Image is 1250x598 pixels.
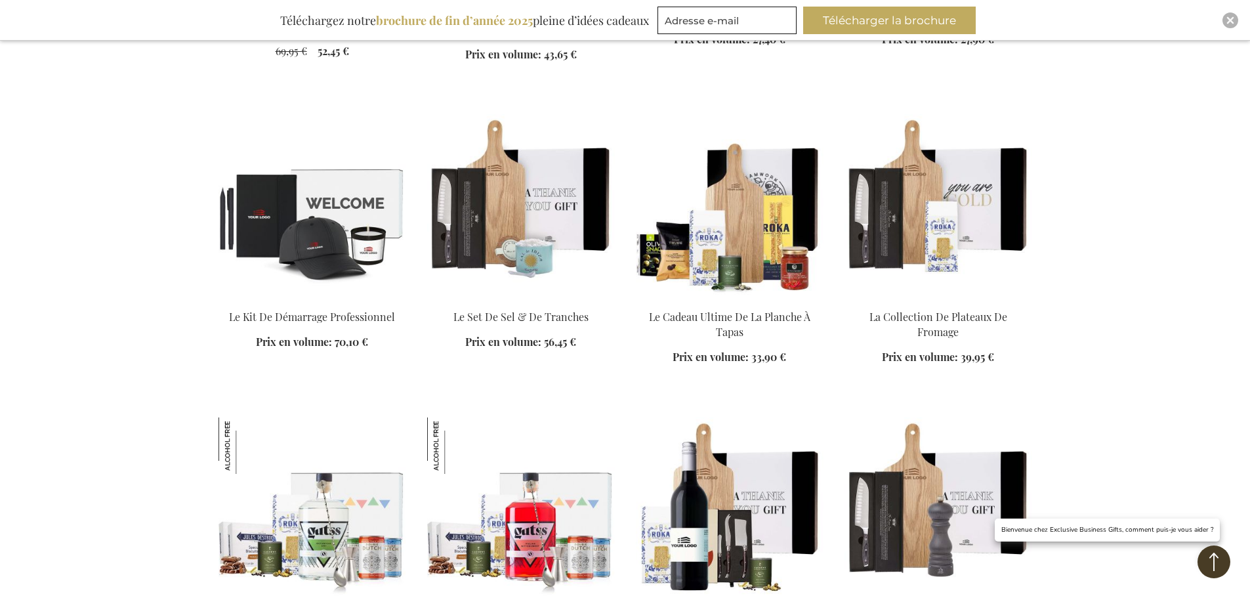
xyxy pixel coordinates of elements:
[219,293,406,305] a: The Professional Starter Kit
[844,293,1032,305] a: The Cheese Board Collection
[636,114,823,298] img: The Ultimate Tapas Board Gift
[376,12,533,28] b: brochure de fin d’année 2025
[544,47,577,61] span: 43,65 €
[657,7,797,34] input: Adresse e-mail
[1226,16,1234,24] img: Close
[869,310,1007,339] a: La Collection De Plateaux De Fromage
[229,310,395,324] a: Le Kit De Démarrage Professionnel
[882,350,958,364] span: Prix en volume:
[673,350,786,365] a: Prix en volume: 33,90 €
[844,114,1032,298] img: The Cheese Board Collection
[882,32,958,46] span: Prix en volume:
[453,310,589,324] a: Le Set De Sel & De Tranches
[465,335,576,350] a: Prix en volume: 56,45 €
[335,335,368,349] span: 70,10 €
[465,335,541,349] span: Prix en volume:
[256,335,368,350] a: Prix en volume: 70,10 €
[465,47,541,61] span: Prix en volume:
[636,293,823,305] a: The Ultimate Tapas Board Gift
[649,310,810,339] a: Le Cadeau Ultime De La Planche À Tapas
[427,417,484,474] img: Gutss Coffret Aperol Sans Alcool
[657,7,801,38] form: marketing offers and promotions
[219,114,406,298] img: The Professional Starter Kit
[753,32,785,46] span: 27,40 €
[318,44,349,58] span: 52,45 €
[276,44,307,58] span: 69,95 €
[1222,12,1238,28] div: Close
[803,7,976,34] button: Télécharger la brochure
[961,350,994,364] span: 39,95 €
[961,32,994,46] span: 27,90 €
[274,7,655,34] div: Téléchargez notre pleine d’idées cadeaux
[751,350,786,364] span: 33,90 €
[219,417,275,474] img: Gutss Set Gin & Tonic Sans Alcool
[465,47,577,62] a: Prix en volume: 43,65 €
[544,335,576,349] span: 56,45 €
[427,114,615,298] img: The Salt & Slice Set Exclusive Business Gift
[674,32,750,46] span: Prix en volume:
[882,350,994,365] a: Prix en volume: 39,95 €
[256,335,332,349] span: Prix en volume:
[427,293,615,305] a: The Salt & Slice Set Exclusive Business Gift
[673,350,749,364] span: Prix en volume:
